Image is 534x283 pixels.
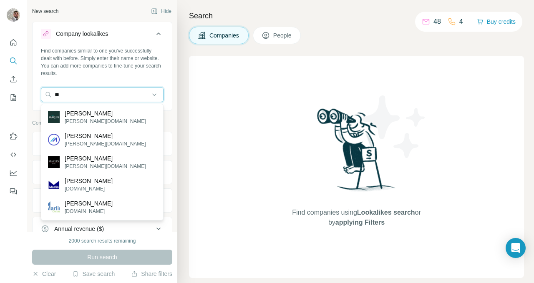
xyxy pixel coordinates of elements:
[65,154,146,163] p: [PERSON_NAME]
[145,5,177,18] button: Hide
[7,129,20,144] button: Use Surfe on LinkedIn
[48,111,60,123] img: Marlin
[65,118,146,125] p: [PERSON_NAME][DOMAIN_NAME]
[189,10,524,22] h4: Search
[32,119,172,127] p: Company information
[313,106,400,199] img: Surfe Illustration - Woman searching with binoculars
[7,90,20,105] button: My lists
[7,184,20,199] button: Feedback
[7,72,20,87] button: Enrich CSV
[459,17,463,27] p: 4
[48,156,60,168] img: Marlin
[69,237,136,245] div: 2000 search results remaining
[72,270,115,278] button: Save search
[48,134,60,145] img: Marlin
[65,208,113,215] p: [DOMAIN_NAME]
[506,238,526,258] div: Open Intercom Messenger
[131,270,172,278] button: Share filters
[33,190,172,210] button: HQ location
[33,24,172,47] button: Company lookalikes
[357,89,432,164] img: Surfe Illustration - Stars
[41,47,164,77] div: Find companies similar to one you've successfully dealt with before. Simply enter their name or w...
[7,53,20,68] button: Search
[65,140,146,148] p: [PERSON_NAME][DOMAIN_NAME]
[65,177,113,185] p: [PERSON_NAME]
[209,31,240,40] span: Companies
[7,165,20,180] button: Dashboard
[33,134,172,154] button: Company
[33,162,172,182] button: Industry
[335,219,385,226] span: applying Filters
[477,16,516,28] button: Buy credits
[32,270,56,278] button: Clear
[433,17,441,27] p: 48
[48,179,60,190] img: Marlin
[273,31,292,40] span: People
[54,225,104,233] div: Annual revenue ($)
[65,132,146,140] p: [PERSON_NAME]
[357,209,415,216] span: Lookalikes search
[290,208,423,228] span: Find companies using or by
[48,201,60,213] img: Marlin
[65,109,146,118] p: [PERSON_NAME]
[7,35,20,50] button: Quick start
[65,199,113,208] p: [PERSON_NAME]
[7,147,20,162] button: Use Surfe API
[65,163,146,170] p: [PERSON_NAME][DOMAIN_NAME]
[32,8,58,15] div: New search
[65,185,113,193] p: [DOMAIN_NAME]
[56,30,108,38] div: Company lookalikes
[33,219,172,239] button: Annual revenue ($)
[7,8,20,22] img: Avatar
